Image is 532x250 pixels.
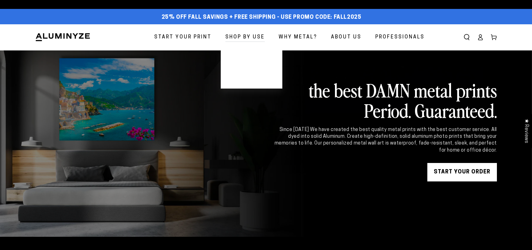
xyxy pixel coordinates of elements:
[279,33,317,42] span: Why Metal?
[520,114,532,148] div: Click to open Judge.me floating reviews tab
[427,163,497,181] a: START YOUR Order
[375,33,425,42] span: Professionals
[274,29,322,46] a: Why Metal?
[162,14,361,21] span: 25% off FALL Savings + Free Shipping - Use Promo Code: FALL2025
[371,29,429,46] a: Professionals
[225,33,265,42] span: Shop By Use
[326,29,366,46] a: About Us
[273,80,497,120] h2: the best DAMN metal prints Period. Guaranteed.
[221,29,269,46] a: Shop By Use
[154,33,212,42] span: Start Your Print
[331,33,361,42] span: About Us
[460,30,474,44] summary: Search our site
[150,29,216,46] a: Start Your Print
[273,126,497,154] div: Since [DATE] We have created the best quality metal prints with the best customer service. All dy...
